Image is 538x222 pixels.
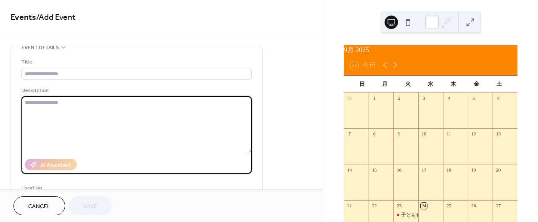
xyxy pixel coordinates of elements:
button: Cancel [13,196,65,215]
div: 12 [470,131,477,137]
div: 17 [421,166,427,173]
div: 8 [371,131,377,137]
div: 20 [495,166,501,173]
div: 27 [495,203,501,209]
div: 3 [421,95,427,101]
div: 11 [446,131,452,137]
div: 18 [446,166,452,173]
a: Events [11,9,36,26]
div: 土 [488,76,511,92]
div: Description [21,86,250,95]
div: 子ども食堂 [393,211,418,219]
div: 23 [396,203,402,209]
div: 13 [495,131,501,137]
div: 日 [351,76,373,92]
div: 子ども食堂 [401,211,426,219]
div: 16 [396,166,402,173]
div: 4 [446,95,452,101]
div: 5 [470,95,477,101]
span: Cancel [28,202,50,211]
div: 7 [346,131,353,137]
div: 1 [371,95,377,101]
div: 22 [371,203,377,209]
div: 19 [470,166,477,173]
div: 9 [396,131,402,137]
span: Event details [21,43,59,52]
div: 10 [421,131,427,137]
div: 15 [371,166,377,173]
div: 25 [446,203,452,209]
div: 金 [465,76,488,92]
div: Title [21,58,250,66]
div: 木 [442,76,465,92]
div: 6 [495,95,501,101]
div: 9月 2025 [344,45,517,55]
div: Location [21,184,250,193]
div: 月 [373,76,396,92]
div: 火 [396,76,419,92]
div: 2 [396,95,402,101]
div: 水 [419,76,442,92]
div: 24 [421,203,427,209]
div: 26 [470,203,477,209]
div: 31 [346,95,353,101]
div: 21 [346,203,353,209]
div: 14 [346,166,353,173]
span: / Add Event [36,9,76,26]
